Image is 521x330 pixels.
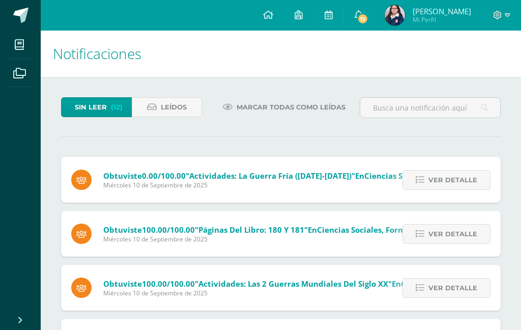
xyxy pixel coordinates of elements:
span: 100.00/100.00 [142,225,195,235]
span: "Actividades: La Guerra Fría ([DATE]-[DATE])" [186,171,355,181]
a: Marcar todas como leídas [210,97,358,117]
span: Ver detalle [428,225,477,243]
span: Leídos [161,98,187,117]
span: [PERSON_NAME] [413,6,471,16]
span: Ver detalle [428,279,477,297]
span: Ver detalle [428,171,477,189]
span: Marcar todas como leídas [237,98,345,117]
span: 0.00/100.00 [142,171,186,181]
input: Busca una notificación aquí [360,98,500,118]
img: 8910a251f8af4ce1c3f5ba571701025b.png [385,5,405,25]
span: Mi Perfil [413,15,471,24]
span: "Actividades: Las 2 guerras mundiales del siglo XX" [195,279,392,289]
span: (12) [111,98,123,117]
span: Notificaciones [53,44,141,63]
span: "Páginas del libro: 180 y 181" [195,225,308,235]
span: Sin leer [75,98,107,117]
a: Leídos [132,97,202,117]
span: 12 [357,13,368,24]
a: Sin leer(12) [61,97,132,117]
span: 100.00/100.00 [142,279,195,289]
